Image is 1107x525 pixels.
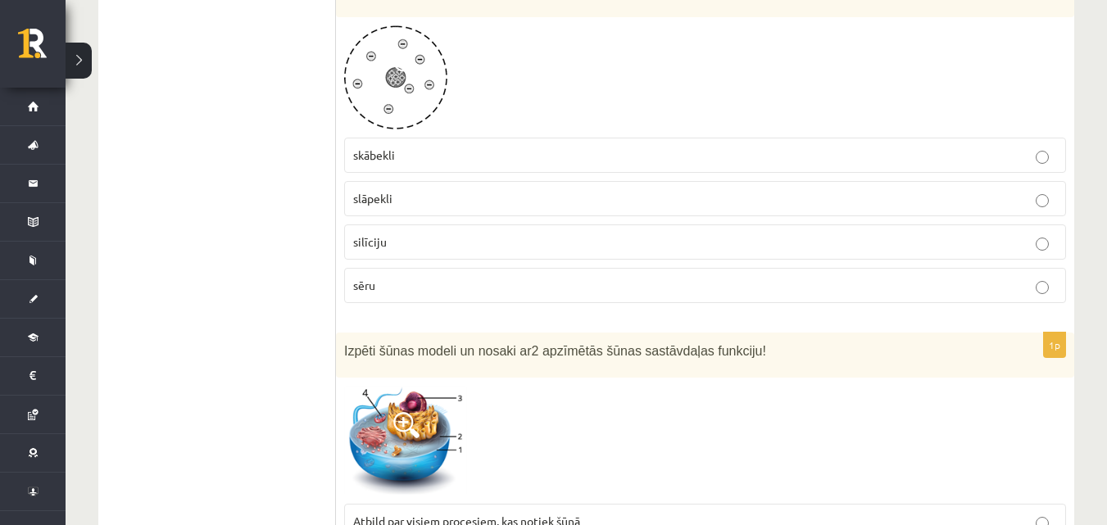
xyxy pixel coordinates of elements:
span: Izpēti šūnas modeli un nosaki ar [344,344,532,358]
img: 1.png [344,25,447,129]
span: sēru [353,278,375,292]
span: 2 apzīmētās šūnas sastāvdaļas funkciju! [532,344,766,358]
input: slāpekli [1036,194,1049,207]
span: slāpekli [353,191,392,206]
span: silīciju [353,234,387,249]
span: skābekli [353,147,395,162]
input: silīciju [1036,238,1049,251]
input: sēru [1036,281,1049,294]
img: 1.png [344,386,467,496]
input: skābekli [1036,151,1049,164]
p: 1p [1043,332,1066,358]
a: Rīgas 1. Tālmācības vidusskola [18,29,66,70]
